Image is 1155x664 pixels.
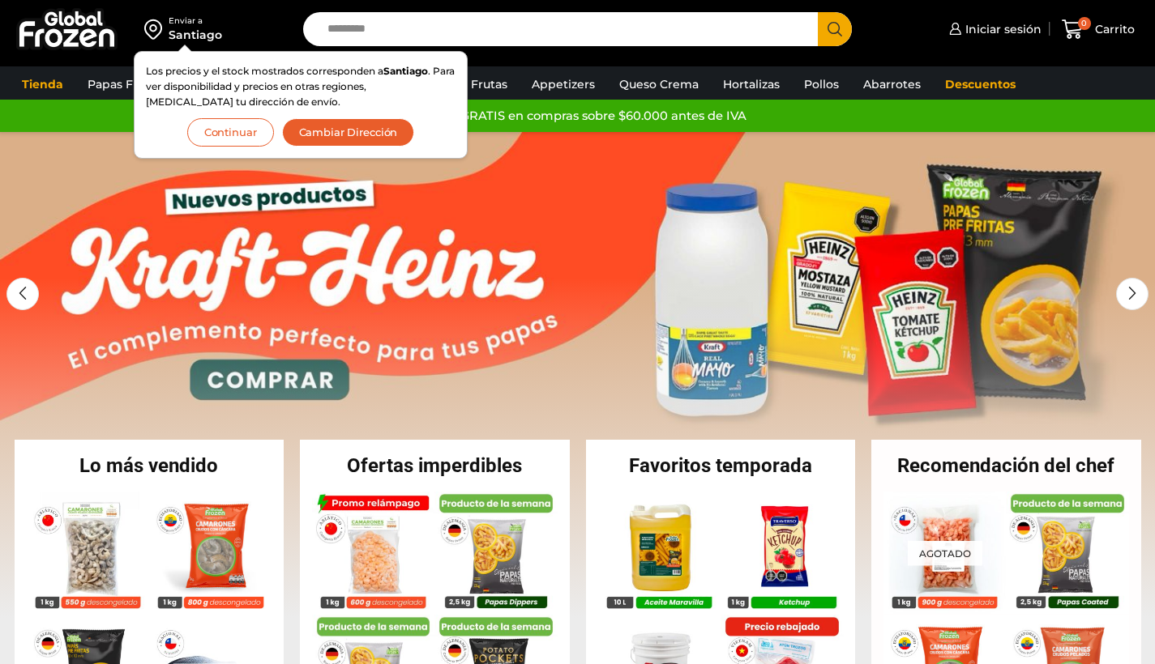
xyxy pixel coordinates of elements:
[1116,278,1149,310] div: Next slide
[282,118,415,147] button: Cambiar Dirección
[169,15,222,27] div: Enviar a
[945,13,1042,45] a: Iniciar sesión
[383,65,428,77] strong: Santiago
[715,69,788,100] a: Hortalizas
[586,456,856,475] h2: Favoritos temporada
[15,456,284,475] h2: Lo más vendido
[300,456,570,475] h2: Ofertas imperdibles
[1058,11,1139,49] a: 0 Carrito
[937,69,1024,100] a: Descuentos
[908,540,982,565] p: Agotado
[818,12,852,46] button: Search button
[611,69,707,100] a: Queso Crema
[6,278,39,310] div: Previous slide
[524,69,603,100] a: Appetizers
[961,21,1042,37] span: Iniciar sesión
[14,69,71,100] a: Tienda
[855,69,929,100] a: Abarrotes
[146,63,456,110] p: Los precios y el stock mostrados corresponden a . Para ver disponibilidad y precios en otras regi...
[79,69,166,100] a: Papas Fritas
[1091,21,1135,37] span: Carrito
[871,456,1141,475] h2: Recomendación del chef
[144,15,169,43] img: address-field-icon.svg
[169,27,222,43] div: Santiago
[1078,17,1091,30] span: 0
[187,118,274,147] button: Continuar
[796,69,847,100] a: Pollos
